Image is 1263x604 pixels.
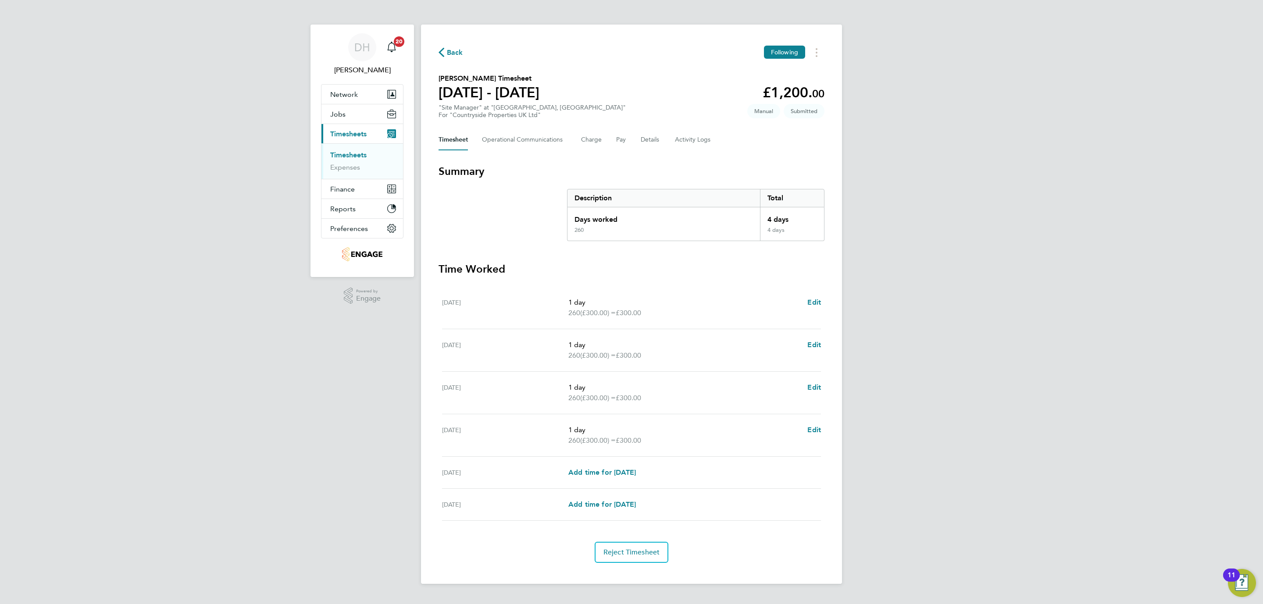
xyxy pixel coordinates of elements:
[567,189,760,207] div: Description
[616,309,641,317] span: £300.00
[439,104,626,119] div: "Site Manager" at "[GEOGRAPHIC_DATA], [GEOGRAPHIC_DATA]"
[330,185,355,193] span: Finance
[568,468,636,476] span: Add time for [DATE]
[439,164,824,178] h3: Summary
[356,288,381,295] span: Powered by
[581,129,602,150] button: Charge
[321,199,403,218] button: Reports
[568,435,580,446] span: 260
[784,104,824,118] span: This timesheet is Submitted.
[442,425,568,446] div: [DATE]
[760,227,824,241] div: 4 days
[321,65,403,75] span: Danielle Hughes
[321,247,403,261] a: Go to home page
[616,129,627,150] button: Pay
[330,90,358,99] span: Network
[1228,569,1256,597] button: Open Resource Center, 11 new notifications
[771,48,798,56] span: Following
[1227,575,1235,586] div: 11
[321,219,403,238] button: Preferences
[568,350,580,361] span: 260
[809,46,824,59] button: Timesheets Menu
[807,297,821,308] a: Edit
[321,143,403,179] div: Timesheets
[356,295,381,302] span: Engage
[760,207,824,227] div: 4 days
[442,382,568,403] div: [DATE]
[439,164,824,563] section: Timesheet
[568,393,580,403] span: 260
[568,425,800,435] p: 1 day
[330,110,346,118] span: Jobs
[812,87,824,100] span: 00
[442,467,568,478] div: [DATE]
[321,179,403,199] button: Finance
[330,151,367,159] a: Timesheets
[568,467,636,478] a: Add time for [DATE]
[439,111,626,119] div: For "Countryside Properties UK Ltd"
[442,340,568,361] div: [DATE]
[568,308,580,318] span: 260
[439,129,468,150] button: Timesheet
[354,42,370,53] span: DH
[807,383,821,391] span: Edit
[568,382,800,393] p: 1 day
[447,47,463,58] span: Back
[568,297,800,308] p: 1 day
[310,25,414,277] nav: Main navigation
[321,85,403,104] button: Network
[595,542,669,563] button: Reject Timesheet
[439,47,463,58] button: Back
[580,394,616,402] span: (£300.00) =
[747,104,780,118] span: This timesheet was manually created.
[807,341,821,349] span: Edit
[442,297,568,318] div: [DATE]
[439,84,539,101] h1: [DATE] - [DATE]
[344,288,381,304] a: Powered byEngage
[574,227,584,234] div: 260
[807,425,821,435] a: Edit
[342,247,383,261] img: nowcareers-logo-retina.png
[763,84,824,101] app-decimal: £1,200.
[764,46,805,59] button: Following
[482,129,567,150] button: Operational Communications
[321,33,403,75] a: DH[PERSON_NAME]
[807,426,821,434] span: Edit
[580,309,616,317] span: (£300.00) =
[394,36,404,47] span: 20
[616,436,641,444] span: £300.00
[330,163,360,171] a: Expenses
[439,73,539,84] h2: [PERSON_NAME] Timesheet
[330,224,368,233] span: Preferences
[807,298,821,306] span: Edit
[568,499,636,510] a: Add time for [DATE]
[330,130,367,138] span: Timesheets
[616,351,641,359] span: £300.00
[580,351,616,359] span: (£300.00) =
[568,340,800,350] p: 1 day
[567,207,760,227] div: Days worked
[321,124,403,143] button: Timesheets
[580,436,616,444] span: (£300.00) =
[603,548,660,557] span: Reject Timesheet
[383,33,400,61] a: 20
[760,189,824,207] div: Total
[641,129,661,150] button: Details
[330,205,356,213] span: Reports
[675,129,712,150] button: Activity Logs
[568,500,636,508] span: Add time for [DATE]
[442,499,568,510] div: [DATE]
[321,104,403,124] button: Jobs
[807,382,821,393] a: Edit
[807,340,821,350] a: Edit
[439,262,824,276] h3: Time Worked
[567,189,824,241] div: Summary
[616,394,641,402] span: £300.00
